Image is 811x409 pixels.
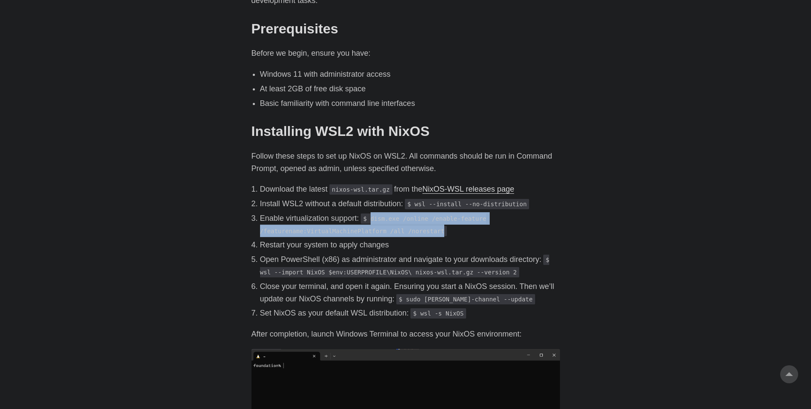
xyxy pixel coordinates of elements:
[251,47,560,60] p: Before we begin, ensure you have:
[260,307,560,319] p: Set NixOS as your default WSL distribution:
[260,280,560,305] p: Close your terminal, and open it again. Ensuring you start a NixOS session. Then we’ll update our...
[422,185,514,193] a: NixOS-WSL releases page
[251,21,560,37] h2: Prerequisites
[410,308,466,319] code: $ wsl -s NixOS
[260,239,560,251] p: Restart your system to apply changes
[251,328,560,340] p: After completion, launch Windows Terminal to access your NixOS environment:
[251,123,560,139] h2: Installing WSL2 with NixOS
[260,253,560,278] p: Open PowerShell (x86) as administrator and navigate to your downloads directory:
[260,83,560,95] li: At least 2GB of free disk space
[329,184,392,195] code: nixos-wsl.tar.gz
[780,365,798,383] a: go to top
[260,214,486,236] code: $ dism.exe /online /enable-feature /featurename:VirtualMachinePlatform /all /norestart
[251,150,560,175] p: Follow these steps to set up NixOS on WSL2. All commands should be run in Command Prompt, opened ...
[260,183,560,195] p: Download the latest from the
[260,97,560,110] li: Basic familiarity with command line interfaces
[260,198,560,210] p: Install WSL2 without a default distribution:
[260,212,560,237] p: Enable virtualization support:
[260,68,560,81] li: Windows 11 with administrator access
[396,294,536,304] code: $ sudo [PERSON_NAME]-channel --update
[405,199,530,209] code: $ wsl --install --no-distribution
